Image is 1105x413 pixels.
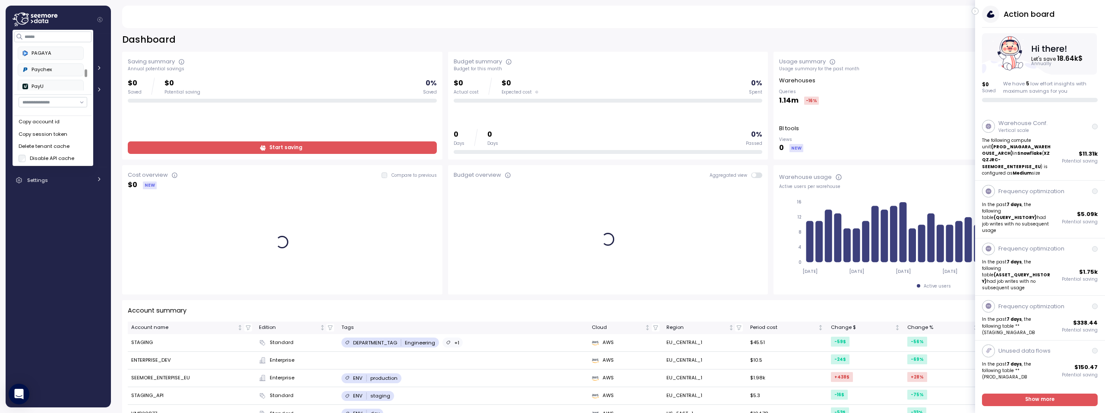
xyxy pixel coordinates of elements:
div: -59 $ [831,337,849,347]
p: 1.14m [779,95,799,106]
a: Cost Overview [9,60,107,78]
p: Account summary [128,306,186,316]
p: $0 [454,78,479,89]
p: $ 5.09k [1077,210,1098,219]
span: Aggregated view [710,172,751,178]
div: Region [666,324,727,332]
img: 67a86e9a0ae6e07bf18056ca.PNG [22,84,28,89]
h3: Action board [1004,9,1054,19]
div: -75 % [907,390,927,400]
div: Usage summary [779,57,826,66]
div: Saved [423,89,437,95]
div: Cloud [592,324,643,332]
strong: 7 days [1007,202,1022,207]
strong: Medium [1013,170,1032,176]
div: Tags [341,324,585,332]
strong: XZQZJRC-SEEMORE_ENTERPISE_EU [982,150,1050,169]
text: Annually [1032,61,1052,67]
div: Actual cost [454,89,479,95]
p: Vertical scale [998,128,1048,134]
div: Usage summary for the past month [779,66,1088,72]
div: We have low effort insights with maximum savings for you [1003,80,1098,94]
tspan: 0 [799,260,802,265]
strong: 7 days [1007,259,1022,265]
th: Period costNot sorted [746,322,827,334]
p: $0 [128,78,142,89]
p: ENV [353,375,363,382]
div: NEW [143,181,157,189]
p: Warehouse Conf. [998,119,1048,128]
div: Saved [128,89,142,95]
span: Enterprise [270,374,294,382]
button: Collapse navigation [95,16,105,23]
td: EU_CENTRAL_1 [663,387,746,405]
h2: Dashboard [122,34,176,46]
div: Saving summary [128,57,175,66]
p: $ 338.44 [1073,319,1098,327]
span: Enterprise [270,357,294,364]
div: Not sorted [894,325,900,331]
td: $45.51 [746,334,827,352]
div: PAGAYA [22,50,79,57]
div: +438 $ [831,372,853,382]
strong: 7 days [1007,316,1022,322]
td: $5.3 [746,387,827,405]
a: Marketplace [9,146,107,163]
div: +28 % [907,372,927,382]
p: In the past , the following table had job writes with no subsequent usage [982,259,1052,291]
p: Saved [982,88,996,94]
p: 0 % [751,78,762,89]
p: $ 1.75k [1080,268,1098,276]
div: -56 % [907,337,927,347]
a: Frequency optimizationIn the past7 days, the following table(ASSET_QUERY_HISTORY)had job writes w... [975,238,1105,296]
span: Settings [27,177,48,184]
strong: Snowflake [1018,150,1042,156]
text: Let's save [1032,54,1083,63]
p: +1 [454,339,459,346]
p: $ 0 [128,179,137,191]
div: Not sorted [319,325,325,331]
div: AWS [592,374,660,382]
div: Edition [259,324,318,332]
tspan: [DATE] [849,269,864,274]
div: Spent [749,89,762,95]
img: 68b03c81eca7ebbb46a2a292.PNG [22,67,28,72]
span: Expected cost [502,89,532,95]
p: 0 % [751,129,762,141]
th: EditionNot sorted [256,322,338,334]
div: Change $ [831,324,893,332]
a: Frequency optimizationIn the past7 days, the following table(QUERY_HISTORY)had job writes with no... [975,181,1105,238]
div: -69 % [907,354,927,364]
tspan: 4 [799,244,802,250]
div: Not sorted [237,325,243,331]
span: Standard [270,392,294,400]
div: Active users [924,283,951,289]
div: Budget summary [454,57,502,66]
p: Compare to previous [391,172,437,178]
p: Frequency optimization [998,187,1064,196]
label: Disable API cache [26,155,75,162]
p: $0 [502,78,538,89]
p: Potential saving [1062,158,1098,164]
div: Not sorted [972,325,979,331]
td: EU_CENTRAL_1 [663,352,746,369]
div: Not sorted [818,325,824,331]
a: Insights [9,125,107,142]
tspan: 8 [799,229,802,235]
img: 684936bde12995657316ed44.PNG [22,50,28,56]
a: Frequency optimizationIn the past7 days, the following table **(STAGING_NIAGARA_DB$338.44Potentia... [975,296,1105,340]
strong: (PROD_NIAGARA_WAREHOUSE_ARCH) [982,144,1051,156]
tspan: 12 [798,214,802,220]
span: Start saving [269,142,302,153]
p: staging [370,392,390,399]
div: Open Intercom Messenger [9,384,29,404]
span: Show more [1026,394,1055,406]
td: SEEMORE_ENTERPISE_EU [128,369,256,387]
div: AWS [592,339,660,347]
div: Not sorted [644,325,650,331]
a: Start saving [128,141,437,154]
p: 0 [487,129,498,141]
a: Settings [9,172,107,189]
tspan: [DATE] [896,269,911,274]
th: RegionNot sorted [663,322,746,334]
